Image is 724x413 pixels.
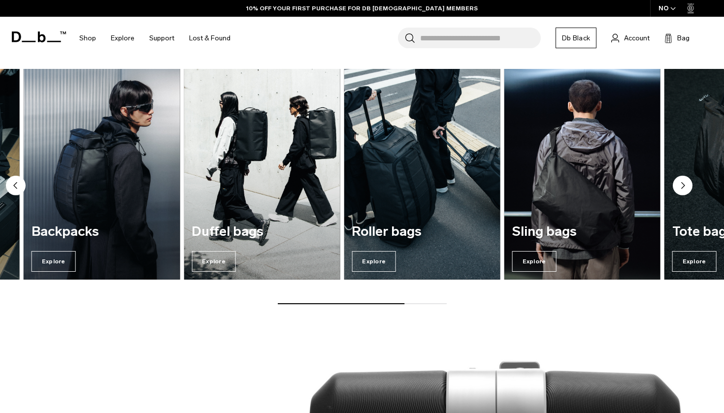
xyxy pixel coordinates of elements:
[512,224,653,239] h3: Sling bags
[677,33,690,43] span: Bag
[184,69,340,280] a: Duffel bags Explore
[6,176,26,197] button: Previous slide
[352,251,396,272] span: Explore
[72,17,238,60] nav: Main Navigation
[79,21,96,56] a: Shop
[32,224,172,239] h3: Backpacks
[504,69,660,280] a: Sling bags Explore
[344,69,500,280] div: 5 / 7
[149,21,174,56] a: Support
[672,251,717,272] span: Explore
[111,21,134,56] a: Explore
[664,32,690,44] button: Bag
[352,224,492,239] h3: Roller bags
[192,224,332,239] h3: Duffel bags
[556,28,596,48] a: Db Black
[32,251,76,272] span: Explore
[189,21,230,56] a: Lost & Found
[24,69,180,280] div: 3 / 7
[184,69,340,280] div: 4 / 7
[24,69,180,280] a: Backpacks Explore
[192,251,236,272] span: Explore
[344,69,500,280] a: Roller bags Explore
[504,69,660,280] div: 6 / 7
[611,32,650,44] a: Account
[246,4,478,13] a: 10% OFF YOUR FIRST PURCHASE FOR DB [DEMOGRAPHIC_DATA] MEMBERS
[512,251,557,272] span: Explore
[673,176,692,197] button: Next slide
[624,33,650,43] span: Account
